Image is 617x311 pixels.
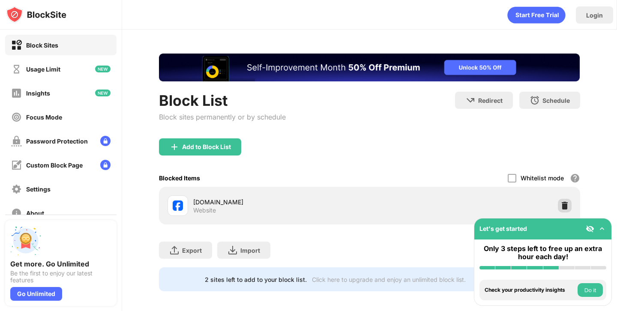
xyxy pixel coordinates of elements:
div: Only 3 steps left to free up an extra hour each day! [479,245,606,261]
div: Block List [159,92,286,109]
img: lock-menu.svg [100,160,111,170]
div: Block Sites [26,42,58,49]
div: Settings [26,185,51,193]
img: about-off.svg [11,208,22,218]
img: focus-off.svg [11,112,22,123]
img: omni-setup-toggle.svg [598,224,606,233]
div: Check your productivity insights [485,287,575,293]
img: block-on.svg [11,40,22,51]
img: password-protection-off.svg [11,136,22,147]
img: push-unlimited.svg [10,225,41,256]
div: Be the first to enjoy our latest features [10,270,111,284]
div: Blocked Items [159,174,200,182]
img: insights-off.svg [11,88,22,99]
img: time-usage-off.svg [11,64,22,75]
div: Block sites permanently or by schedule [159,113,286,121]
iframe: Banner [159,54,580,81]
img: new-icon.svg [95,66,111,72]
div: [DOMAIN_NAME] [193,197,369,206]
div: Custom Block Page [26,161,83,169]
div: Website [193,206,216,214]
div: Let's get started [479,225,527,232]
div: Usage Limit [26,66,60,73]
div: Insights [26,90,50,97]
div: Redirect [478,97,503,104]
div: 2 sites left to add to your block list. [205,276,307,283]
img: settings-off.svg [11,184,22,194]
img: logo-blocksite.svg [6,6,66,23]
div: Login [586,12,603,19]
img: eye-not-visible.svg [586,224,594,233]
button: Do it [578,283,603,297]
img: customize-block-page-off.svg [11,160,22,170]
div: Password Protection [26,138,88,145]
div: Focus Mode [26,114,62,121]
div: Import [240,247,260,254]
div: About [26,209,44,217]
img: favicons [173,200,183,211]
div: Schedule [542,97,570,104]
img: new-icon.svg [95,90,111,96]
div: Get more. Go Unlimited [10,260,111,268]
div: Add to Block List [182,144,231,150]
div: Click here to upgrade and enjoy an unlimited block list. [312,276,466,283]
div: Export [182,247,202,254]
img: lock-menu.svg [100,136,111,146]
div: animation [507,6,566,24]
div: Whitelist mode [521,174,564,182]
div: Go Unlimited [10,287,62,301]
